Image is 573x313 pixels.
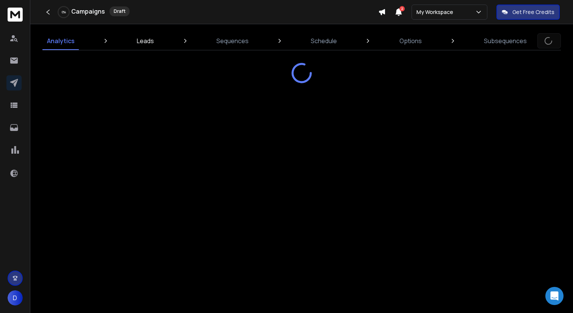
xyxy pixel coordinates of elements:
a: Schedule [306,32,341,50]
div: Draft [110,6,130,16]
button: Get Free Credits [496,5,560,20]
p: Subsequences [484,36,527,45]
a: Options [395,32,426,50]
button: D [8,290,23,305]
h1: Campaigns [71,7,105,16]
p: Analytics [47,36,75,45]
a: Subsequences [479,32,531,50]
p: Sequences [216,36,249,45]
p: Schedule [311,36,337,45]
p: Get Free Credits [512,8,554,16]
p: 0 % [62,10,66,14]
p: Options [399,36,422,45]
div: Open Intercom Messenger [545,287,564,305]
a: Analytics [42,32,79,50]
a: Leads [132,32,158,50]
p: My Workspace [416,8,456,16]
a: Sequences [212,32,253,50]
p: Leads [137,36,154,45]
span: 2 [399,6,405,11]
